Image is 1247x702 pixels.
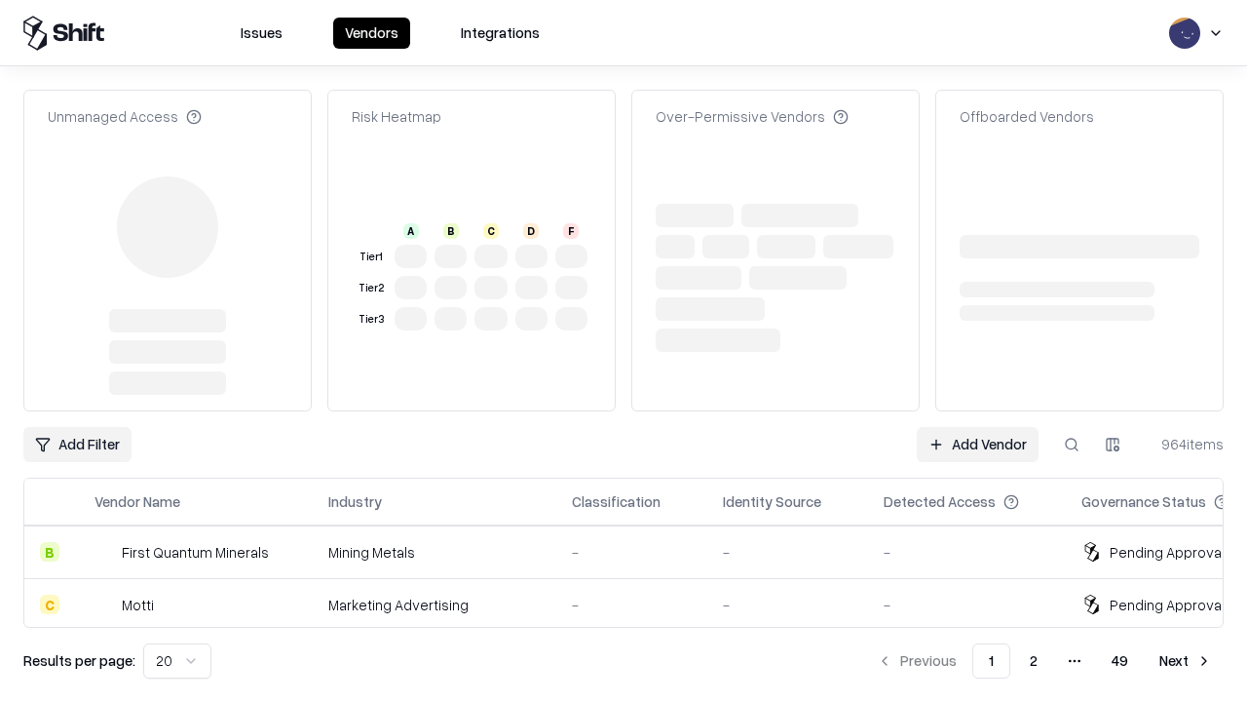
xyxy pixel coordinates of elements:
[352,106,441,127] div: Risk Heatmap
[328,595,541,615] div: Marketing Advertising
[229,18,294,49] button: Issues
[884,542,1050,563] div: -
[403,223,419,239] div: A
[94,491,180,512] div: Vendor Name
[356,311,387,328] div: Tier 3
[1146,434,1224,454] div: 964 items
[1110,542,1225,563] div: Pending Approval
[1110,595,1225,615] div: Pending Approval
[917,427,1039,462] a: Add Vendor
[884,491,996,512] div: Detected Access
[356,280,387,296] div: Tier 2
[23,427,132,462] button: Add Filter
[333,18,410,49] button: Vendors
[884,595,1050,615] div: -
[328,542,541,563] div: Mining Metals
[23,650,135,671] p: Results per page:
[723,491,821,512] div: Identity Source
[563,223,579,239] div: F
[1096,643,1144,679] button: 49
[523,223,539,239] div: D
[443,223,459,239] div: B
[572,595,692,615] div: -
[1148,643,1224,679] button: Next
[960,106,1094,127] div: Offboarded Vendors
[483,223,499,239] div: C
[723,542,852,563] div: -
[572,542,692,563] div: -
[449,18,551,49] button: Integrations
[1014,643,1053,679] button: 2
[972,643,1010,679] button: 1
[122,595,154,615] div: Motti
[723,595,852,615] div: -
[865,643,1224,679] nav: pagination
[94,542,114,562] img: First Quantum Minerals
[656,106,849,127] div: Over-Permissive Vendors
[328,491,382,512] div: Industry
[40,542,59,562] div: B
[48,106,202,127] div: Unmanaged Access
[122,542,269,563] div: First Quantum Minerals
[356,249,387,265] div: Tier 1
[1081,491,1206,512] div: Governance Status
[40,595,59,614] div: C
[572,491,661,512] div: Classification
[94,595,114,614] img: Motti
